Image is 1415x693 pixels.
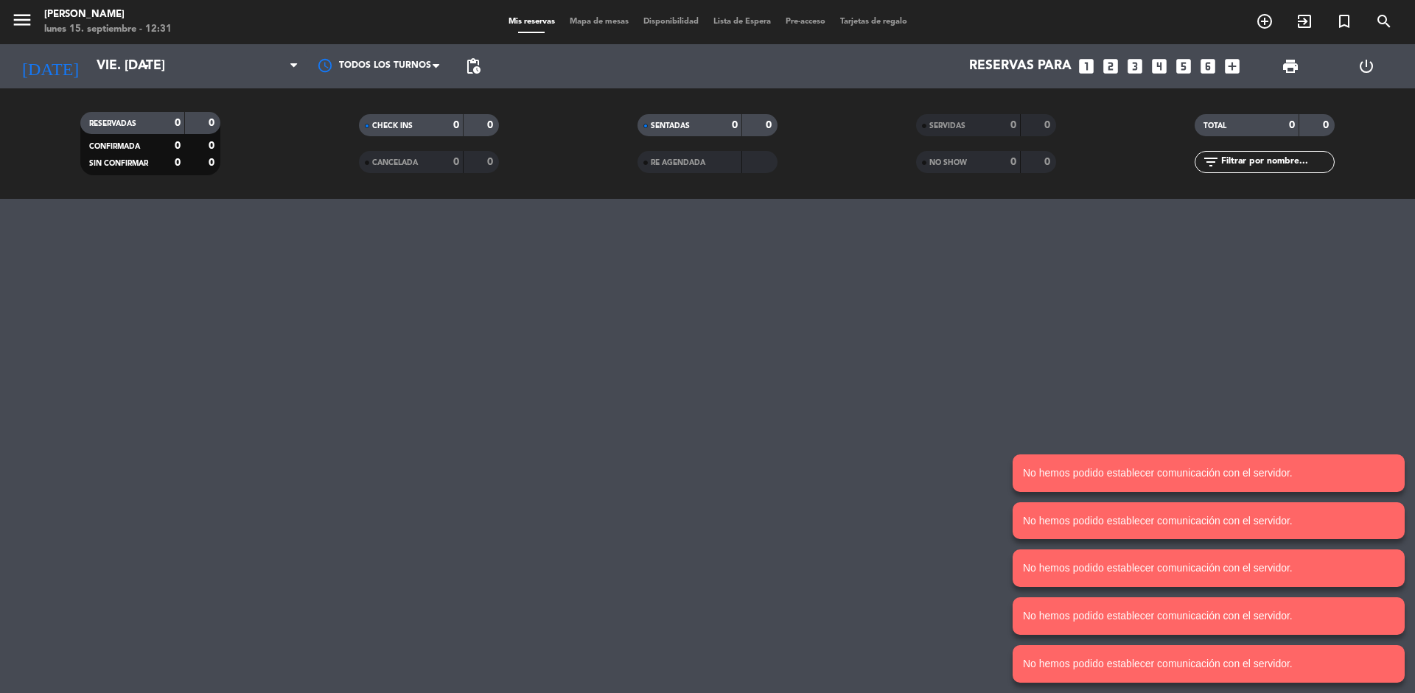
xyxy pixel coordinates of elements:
span: print [1282,57,1299,75]
strong: 0 [1010,120,1016,130]
span: CONFIRMADA [89,143,140,150]
i: looks_one [1077,57,1096,76]
span: Lista de Espera [706,18,778,26]
strong: 0 [209,118,217,128]
span: SIN CONFIRMAR [89,160,148,167]
span: pending_actions [464,57,482,75]
button: menu [11,9,33,36]
notyf-toast: No hemos podido establecer comunicación con el servidor. [1013,502,1405,540]
i: menu [11,9,33,31]
div: [PERSON_NAME] [44,7,172,22]
span: Mapa de mesas [562,18,636,26]
i: [DATE] [11,50,89,82]
i: looks_6 [1198,57,1217,76]
span: Disponibilidad [636,18,706,26]
i: search [1375,13,1393,30]
span: SERVIDAS [929,122,965,130]
strong: 0 [732,120,738,130]
strong: 0 [1323,120,1332,130]
i: filter_list [1202,153,1220,171]
div: lunes 15. septiembre - 12:31 [44,22,172,37]
span: Mis reservas [501,18,562,26]
span: CHECK INS [372,122,413,130]
strong: 0 [209,141,217,151]
i: looks_4 [1150,57,1169,76]
strong: 0 [453,157,459,167]
strong: 0 [1044,157,1053,167]
span: TOTAL [1203,122,1226,130]
i: add_circle_outline [1256,13,1273,30]
i: looks_two [1101,57,1120,76]
strong: 0 [175,118,181,128]
strong: 0 [453,120,459,130]
span: CANCELADA [372,159,418,166]
i: exit_to_app [1296,13,1313,30]
i: add_box [1223,57,1242,76]
strong: 0 [1289,120,1295,130]
span: RE AGENDADA [651,159,705,166]
span: Tarjetas de regalo [833,18,915,26]
notyf-toast: No hemos podido establecer comunicación con el servidor. [1013,597,1405,635]
span: SENTADAS [651,122,690,130]
input: Filtrar por nombre... [1220,154,1334,170]
strong: 0 [175,141,181,151]
span: Reservas para [969,59,1072,74]
strong: 0 [487,120,496,130]
strong: 0 [766,120,775,130]
i: arrow_drop_down [137,57,155,75]
strong: 0 [1044,120,1053,130]
i: looks_3 [1125,57,1145,76]
strong: 0 [175,158,181,168]
i: power_settings_new [1358,57,1375,75]
notyf-toast: No hemos podido establecer comunicación con el servidor. [1013,454,1405,492]
notyf-toast: No hemos podido establecer comunicación con el servidor. [1013,645,1405,683]
div: LOG OUT [1328,44,1404,88]
span: NO SHOW [929,159,967,166]
span: Pre-acceso [778,18,833,26]
notyf-toast: No hemos podido establecer comunicación con el servidor. [1013,549,1405,587]
i: looks_5 [1174,57,1193,76]
strong: 0 [1010,157,1016,167]
strong: 0 [209,158,217,168]
span: RESERVADAS [89,120,136,127]
i: turned_in_not [1335,13,1353,30]
strong: 0 [487,157,496,167]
